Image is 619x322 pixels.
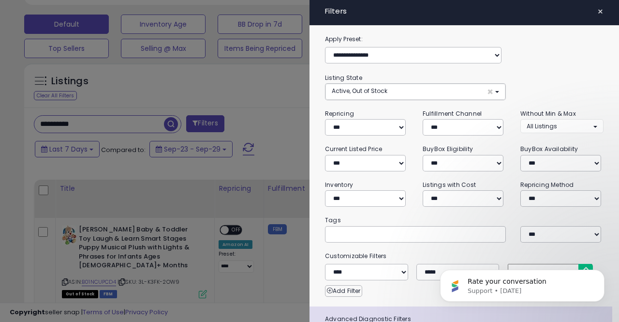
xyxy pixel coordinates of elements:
small: Inventory [325,181,353,189]
small: Fulfillment Channel [423,109,482,118]
button: Add Filter [325,285,362,297]
span: × [597,5,604,18]
small: Listings with Cost [423,181,476,189]
label: Apply Preset: [318,34,611,45]
small: BuyBox Eligibility [423,145,473,153]
small: BuyBox Availability [520,145,578,153]
span: × [487,87,493,97]
iframe: Intercom notifications message [426,249,619,317]
small: Without Min & Max [520,109,576,118]
small: Repricing Method [520,181,574,189]
small: Repricing [325,109,354,118]
small: Listing State [325,74,362,82]
small: Tags [318,215,611,226]
small: Customizable Filters [318,251,611,261]
small: Current Listed Price [325,145,382,153]
button: All Listings [520,119,604,133]
span: All Listings [527,122,557,130]
h4: Filters [325,7,604,15]
span: Active, Out of Stock [332,87,387,95]
button: × [593,5,607,18]
button: Active, Out of Stock × [325,84,505,100]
